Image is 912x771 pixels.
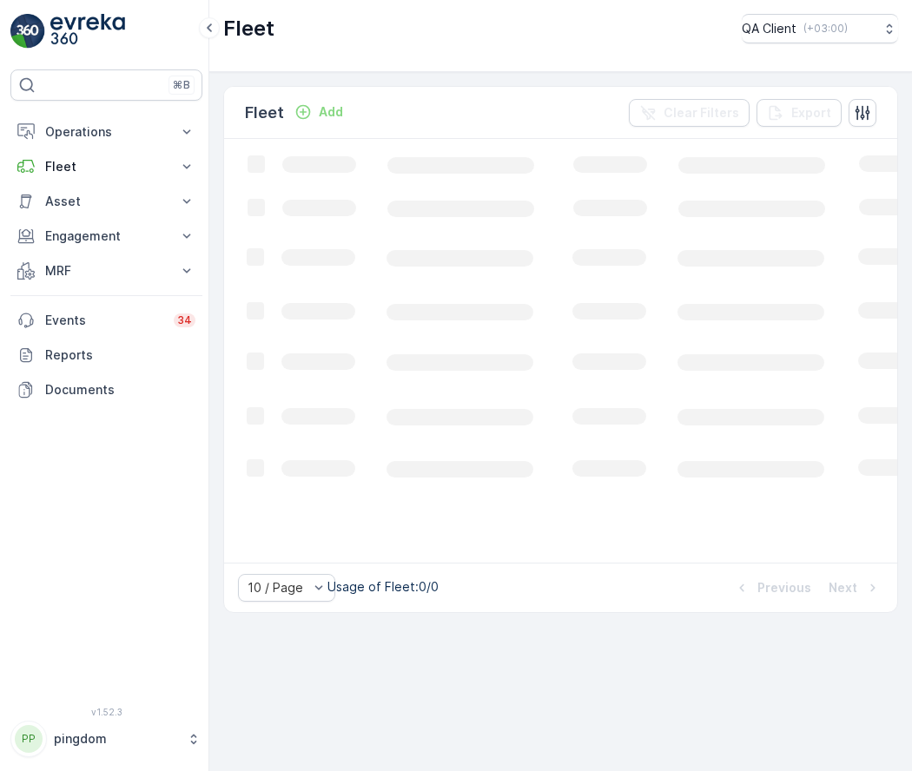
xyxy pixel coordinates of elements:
[223,15,274,43] p: Fleet
[10,219,202,254] button: Engagement
[791,104,831,122] p: Export
[10,338,202,372] a: Reports
[319,103,343,121] p: Add
[829,579,857,596] p: Next
[664,104,739,122] p: Clear Filters
[10,303,202,338] a: Events34
[15,725,43,753] div: PP
[45,227,168,245] p: Engagement
[742,20,796,37] p: QA Client
[742,14,898,43] button: QA Client(+03:00)
[45,262,168,280] p: MRF
[757,99,842,127] button: Export
[45,158,168,175] p: Fleet
[287,102,350,122] button: Add
[245,101,284,125] p: Fleet
[177,313,192,327] p: 34
[10,254,202,288] button: MRF
[50,14,125,49] img: logo_light-DOdMpM7g.png
[45,381,195,399] p: Documents
[10,721,202,757] button: PPpingdom
[10,115,202,149] button: Operations
[45,346,195,364] p: Reports
[803,22,848,36] p: ( +03:00 )
[173,78,190,92] p: ⌘B
[827,577,883,598] button: Next
[10,184,202,219] button: Asset
[629,99,750,127] button: Clear Filters
[45,312,163,329] p: Events
[10,149,202,184] button: Fleet
[10,707,202,717] span: v 1.52.3
[757,579,811,596] p: Previous
[327,578,439,596] p: Usage of Fleet : 0/0
[54,730,178,748] p: pingdom
[731,577,813,598] button: Previous
[10,14,45,49] img: logo
[45,193,168,210] p: Asset
[45,123,168,141] p: Operations
[10,372,202,407] a: Documents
